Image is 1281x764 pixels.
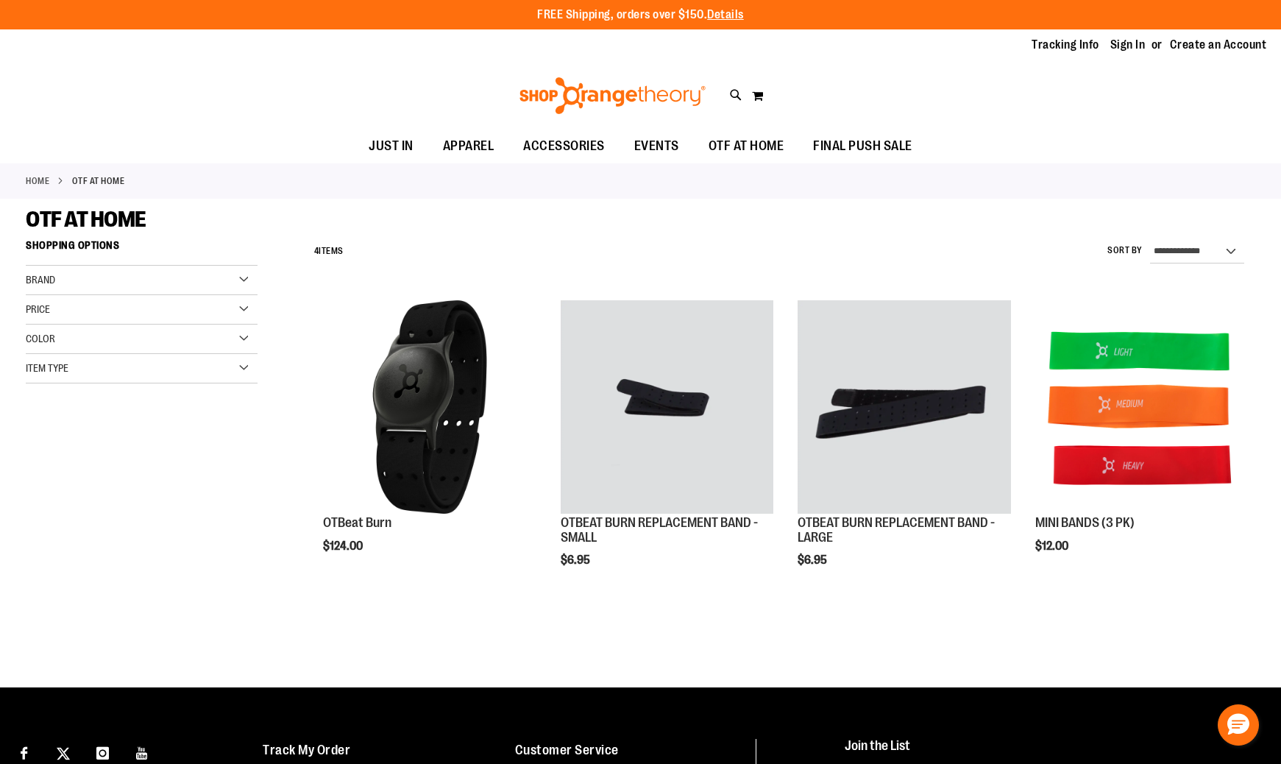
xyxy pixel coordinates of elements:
[523,130,605,163] span: ACCESSORIES
[561,515,758,545] a: OTBEAT BURN REPLACEMENT BAND - SMALL
[1032,37,1099,53] a: Tracking Info
[508,130,620,163] a: ACCESSORIES
[798,300,1010,515] a: OTBEAT BURN REPLACEMENT BAND - LARGE
[553,293,781,604] div: product
[26,274,55,286] span: Brand
[707,8,744,21] a: Details
[26,174,49,188] a: Home
[634,130,679,163] span: EVENTS
[263,743,350,757] a: Track My Order
[354,130,428,163] a: JUST IN
[369,130,414,163] span: JUST IN
[316,293,543,590] div: product
[790,293,1018,604] div: product
[323,540,365,553] span: $124.00
[443,130,494,163] span: APPAREL
[314,246,319,256] span: 4
[26,362,68,374] span: Item Type
[694,130,799,163] a: OTF AT HOME
[1170,37,1267,53] a: Create an Account
[1107,244,1143,257] label: Sort By
[515,743,619,757] a: Customer Service
[813,130,912,163] span: FINAL PUSH SALE
[26,333,55,344] span: Color
[1035,515,1135,530] a: MINI BANDS (3 PK)
[323,300,536,515] a: Main view of OTBeat Burn 6.0-C
[1028,293,1255,590] div: product
[72,174,125,188] strong: OTF AT HOME
[798,553,829,567] span: $6.95
[709,130,784,163] span: OTF AT HOME
[1110,37,1146,53] a: Sign In
[537,7,744,24] p: FREE Shipping, orders over $150.
[323,300,536,513] img: Main view of OTBeat Burn 6.0-C
[428,130,509,163] a: APPAREL
[1035,300,1248,513] img: MINI BANDS (3 PK)
[561,300,773,515] a: OTBEAT BURN REPLACEMENT BAND - SMALL
[1035,540,1071,553] span: $12.00
[314,240,344,263] h2: Items
[561,300,773,513] img: OTBEAT BURN REPLACEMENT BAND - SMALL
[798,300,1010,513] img: OTBEAT BURN REPLACEMENT BAND - LARGE
[798,515,995,545] a: OTBEAT BURN REPLACEMENT BAND - LARGE
[1218,704,1259,746] button: Hello, have a question? Let’s chat.
[561,553,592,567] span: $6.95
[620,130,694,163] a: EVENTS
[57,747,70,760] img: Twitter
[798,130,927,163] a: FINAL PUSH SALE
[323,515,391,530] a: OTBeat Burn
[26,303,50,315] span: Price
[1035,300,1248,515] a: MINI BANDS (3 PK)
[517,77,708,114] img: Shop Orangetheory
[26,233,258,266] strong: Shopping Options
[26,207,146,232] span: OTF AT HOME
